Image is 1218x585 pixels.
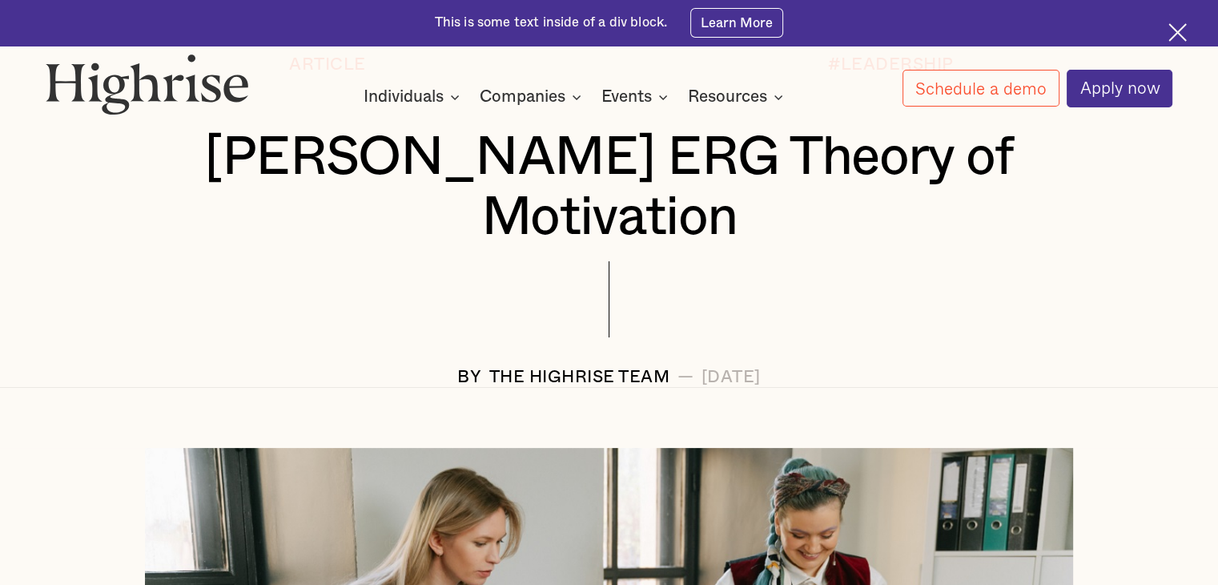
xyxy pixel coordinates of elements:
div: Companies [480,87,586,107]
img: Highrise logo [46,54,249,115]
a: Schedule a demo [902,70,1059,107]
div: Individuals [364,87,464,107]
div: Events [601,87,652,107]
div: Companies [480,87,565,107]
div: Resources [688,87,767,107]
div: The Highrise Team [489,368,670,387]
div: Individuals [364,87,444,107]
div: — [677,368,694,387]
div: [DATE] [701,368,761,387]
h1: [PERSON_NAME] ERG Theory of Motivation [93,127,1126,247]
a: Apply now [1067,70,1172,107]
img: Cross icon [1168,23,1187,42]
a: Learn More [690,8,784,37]
div: Resources [688,87,788,107]
div: This is some text inside of a div block. [435,14,668,32]
div: Events [601,87,673,107]
div: BY [457,368,481,387]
